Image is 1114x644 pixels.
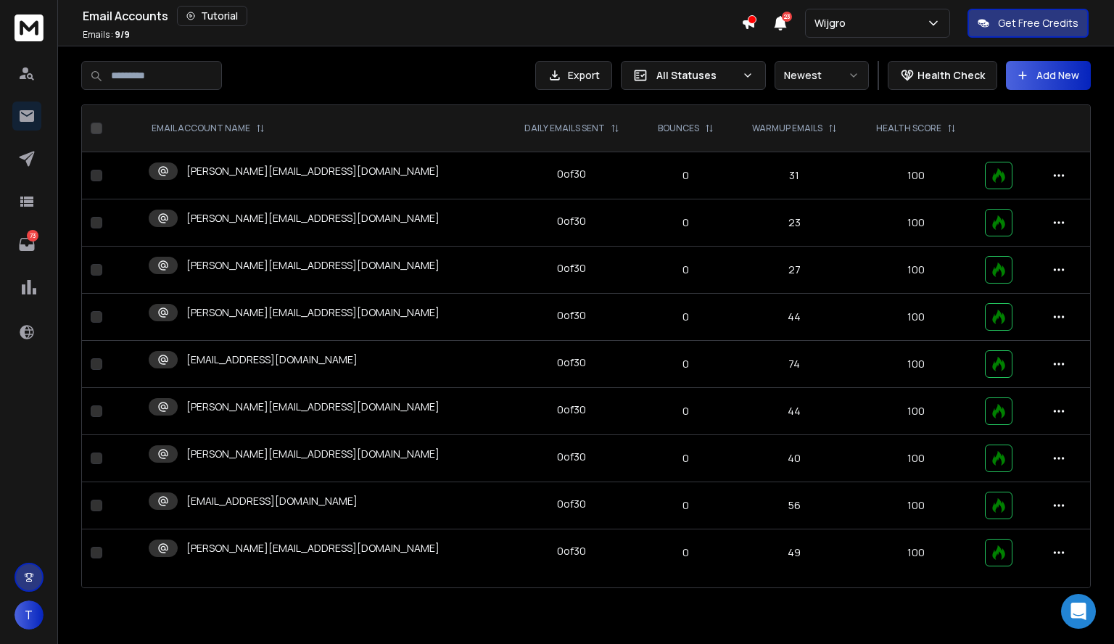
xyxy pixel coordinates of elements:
p: 0 [649,451,723,466]
td: 100 [857,482,975,529]
td: 100 [857,152,975,199]
div: 0 of 30 [557,214,586,228]
td: 44 [732,388,857,435]
p: [PERSON_NAME][EMAIL_ADDRESS][DOMAIN_NAME] [186,541,440,556]
button: Export [535,61,612,90]
p: [EMAIL_ADDRESS][DOMAIN_NAME] [186,352,358,367]
td: 56 [732,482,857,529]
p: [PERSON_NAME][EMAIL_ADDRESS][DOMAIN_NAME] [186,258,440,273]
p: 0 [649,498,723,513]
button: Health Check [888,61,997,90]
p: DAILY EMAILS SENT [524,123,605,134]
td: 100 [857,247,975,294]
p: Emails : [83,29,130,41]
td: 100 [857,341,975,388]
td: 31 [732,152,857,199]
p: BOUNCES [658,123,699,134]
p: 0 [649,168,723,183]
td: 100 [857,199,975,247]
p: All Statuses [656,68,736,83]
p: 0 [649,215,723,230]
p: [PERSON_NAME][EMAIL_ADDRESS][DOMAIN_NAME] [186,447,440,461]
a: 73 [12,230,41,259]
td: 74 [732,341,857,388]
p: Get Free Credits [998,16,1078,30]
div: 0 of 30 [557,261,586,276]
td: 27 [732,247,857,294]
p: WARMUP EMAILS [752,123,822,134]
p: [PERSON_NAME][EMAIL_ADDRESS][DOMAIN_NAME] [186,164,440,178]
td: 100 [857,294,975,341]
p: 0 [649,310,723,324]
div: 0 of 30 [557,497,586,511]
div: 0 of 30 [557,450,586,464]
p: Wijgro [814,16,851,30]
p: [PERSON_NAME][EMAIL_ADDRESS][DOMAIN_NAME] [186,400,440,414]
div: 0 of 30 [557,308,586,323]
div: 0 of 30 [557,402,586,417]
td: 40 [732,435,857,482]
button: Newest [775,61,869,90]
div: 0 of 30 [557,544,586,558]
span: 9 / 9 [115,28,130,41]
p: [EMAIL_ADDRESS][DOMAIN_NAME] [186,494,358,508]
div: EMAIL ACCOUNT NAME [152,123,265,134]
p: 0 [649,357,723,371]
p: HEALTH SCORE [876,123,941,134]
button: T [15,600,44,629]
div: 0 of 30 [557,167,586,181]
p: [PERSON_NAME][EMAIL_ADDRESS][DOMAIN_NAME] [186,211,440,226]
td: 100 [857,435,975,482]
p: 73 [27,230,38,241]
td: 44 [732,294,857,341]
td: 23 [732,199,857,247]
div: 0 of 30 [557,355,586,370]
span: 23 [782,12,792,22]
p: Health Check [917,68,985,83]
div: Email Accounts [83,6,741,26]
p: [PERSON_NAME][EMAIL_ADDRESS][DOMAIN_NAME] [186,305,440,320]
div: Open Intercom Messenger [1061,594,1096,629]
td: 100 [857,388,975,435]
button: Add New [1006,61,1091,90]
td: 49 [732,529,857,577]
p: 0 [649,404,723,418]
td: 100 [857,529,975,577]
p: 0 [649,545,723,560]
button: Get Free Credits [967,9,1089,38]
button: Tutorial [177,6,247,26]
p: 0 [649,263,723,277]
